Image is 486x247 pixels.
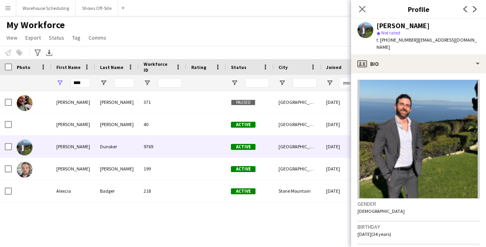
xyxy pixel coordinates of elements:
[3,33,21,43] a: View
[95,158,139,180] div: [PERSON_NAME]
[17,64,30,70] span: Photo
[100,79,107,86] button: Open Filter Menu
[139,113,186,135] div: 40
[381,30,400,36] span: Not rated
[274,91,321,113] div: [GEOGRAPHIC_DATA]
[76,0,118,16] button: Shows Off-Site
[16,0,76,16] button: Warehouse Scheduling
[158,78,182,88] input: Workforce ID Filter Input
[377,37,418,43] span: t. [PHONE_NUMBER]
[95,91,139,113] div: [PERSON_NAME]
[49,34,64,41] span: Status
[52,136,95,157] div: [PERSON_NAME]
[357,231,391,237] span: [DATE] (34 years)
[139,180,186,202] div: 218
[95,136,139,157] div: Dunsker
[144,79,151,86] button: Open Filter Menu
[274,158,321,180] div: [GEOGRAPHIC_DATA]
[114,78,134,88] input: Last Name Filter Input
[139,158,186,180] div: 199
[279,79,286,86] button: Open Filter Menu
[326,79,333,86] button: Open Filter Menu
[321,91,369,113] div: [DATE]
[33,48,42,57] app-action-btn: Advanced filters
[17,140,33,155] img: Alex Dunsker
[274,113,321,135] div: [GEOGRAPHIC_DATA]
[85,33,109,43] a: Comms
[377,37,477,50] span: | [EMAIL_ADDRESS][DOMAIN_NAME]
[231,100,255,105] span: Paused
[6,19,65,31] span: My Workforce
[25,34,41,41] span: Export
[279,64,288,70] span: City
[95,180,139,202] div: Badger
[321,180,369,202] div: [DATE]
[321,136,369,157] div: [DATE]
[357,208,405,214] span: [DEMOGRAPHIC_DATA]
[88,34,106,41] span: Comms
[274,136,321,157] div: [GEOGRAPHIC_DATA]
[69,33,84,43] a: Tag
[22,33,44,43] a: Export
[71,78,90,88] input: First Name Filter Input
[52,180,95,202] div: Alexcia
[139,136,186,157] div: 9769
[321,158,369,180] div: [DATE]
[377,22,430,29] div: [PERSON_NAME]
[231,79,238,86] button: Open Filter Menu
[357,223,480,230] h3: Birthday
[321,113,369,135] div: [DATE]
[44,48,54,57] app-action-btn: Export XLSX
[293,78,317,88] input: City Filter Input
[6,34,17,41] span: View
[357,80,480,199] img: Crew avatar or photo
[56,64,81,70] span: First Name
[231,122,255,128] span: Active
[351,54,486,73] div: Bio
[357,200,480,207] h3: Gender
[231,64,246,70] span: Status
[46,33,67,43] a: Status
[326,64,342,70] span: Joined
[191,64,206,70] span: Rating
[56,79,63,86] button: Open Filter Menu
[231,144,255,150] span: Active
[17,95,33,111] img: Alex Armstrong
[52,91,95,113] div: [PERSON_NAME]
[139,91,186,113] div: 371
[231,188,255,194] span: Active
[351,4,486,14] h3: Profile
[274,180,321,202] div: Stone Mountain
[72,34,81,41] span: Tag
[52,113,95,135] div: [PERSON_NAME]
[17,162,33,178] img: Alexander Burnham
[52,158,95,180] div: [PERSON_NAME]
[100,64,123,70] span: Last Name
[144,61,172,73] span: Workforce ID
[245,78,269,88] input: Status Filter Input
[95,113,139,135] div: [PERSON_NAME]
[231,166,255,172] span: Active
[340,78,364,88] input: Joined Filter Input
